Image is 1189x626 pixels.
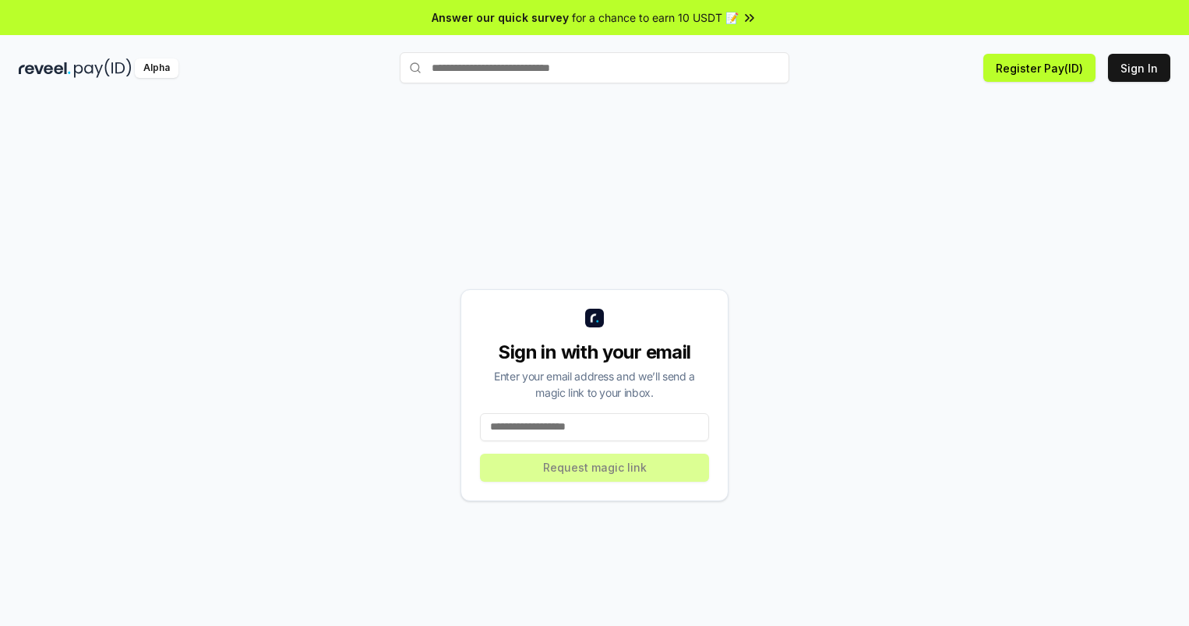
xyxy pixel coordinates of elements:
div: Alpha [135,58,178,78]
div: Sign in with your email [480,340,709,365]
img: reveel_dark [19,58,71,78]
span: Answer our quick survey [432,9,569,26]
button: Sign In [1108,54,1170,82]
img: logo_small [585,309,604,327]
span: for a chance to earn 10 USDT 📝 [572,9,739,26]
img: pay_id [74,58,132,78]
button: Register Pay(ID) [983,54,1096,82]
div: Enter your email address and we’ll send a magic link to your inbox. [480,368,709,401]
